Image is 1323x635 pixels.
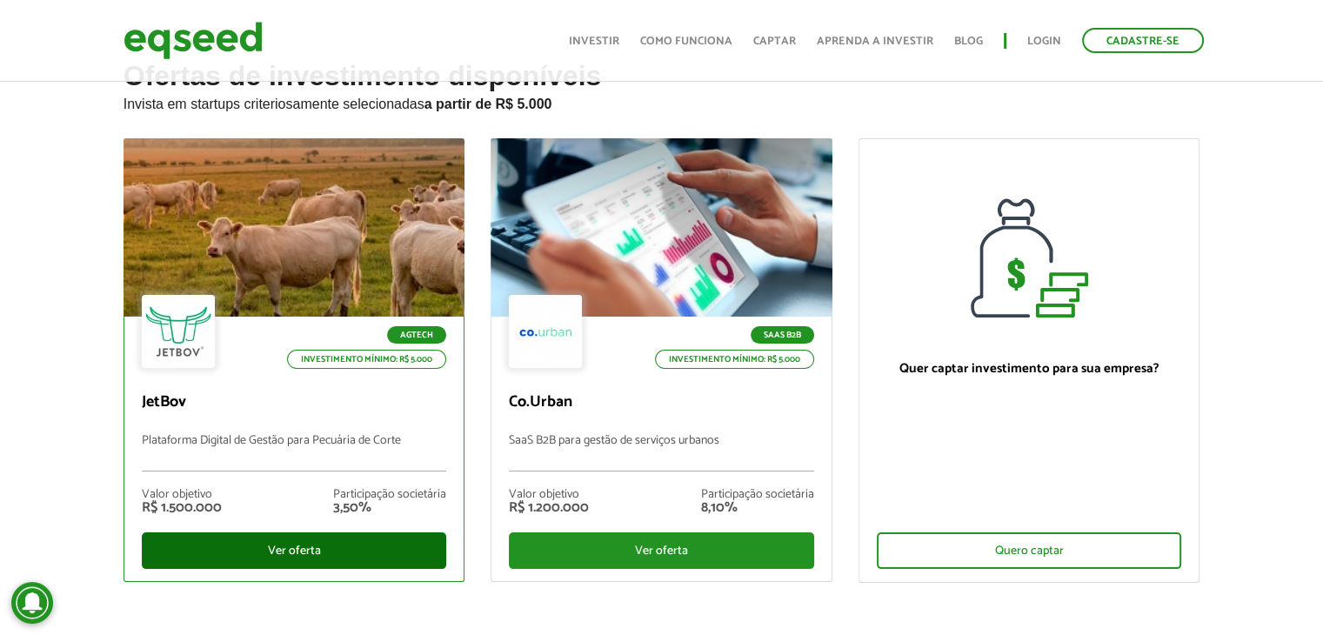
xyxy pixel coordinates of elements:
[491,138,832,582] a: SaaS B2B Investimento mínimo: R$ 5.000 Co.Urban SaaS B2B para gestão de serviços urbanos Valor ob...
[655,350,814,369] p: Investimento mínimo: R$ 5.000
[142,501,222,515] div: R$ 1.500.000
[142,489,222,501] div: Valor objetivo
[124,91,1200,112] p: Invista em startups criteriosamente selecionadas
[287,350,446,369] p: Investimento mínimo: R$ 5.000
[142,532,447,569] div: Ver oferta
[124,61,1200,138] h2: Ofertas de investimento disponíveis
[859,138,1200,583] a: Quer captar investimento para sua empresa? Quero captar
[753,36,796,47] a: Captar
[1082,28,1204,53] a: Cadastre-se
[569,36,619,47] a: Investir
[142,393,447,412] p: JetBov
[333,489,446,501] div: Participação societária
[877,361,1182,377] p: Quer captar investimento para sua empresa?
[817,36,933,47] a: Aprenda a investir
[387,326,446,344] p: Agtech
[509,501,589,515] div: R$ 1.200.000
[877,532,1182,569] div: Quero captar
[509,489,589,501] div: Valor objetivo
[1027,36,1061,47] a: Login
[751,326,814,344] p: SaaS B2B
[509,393,814,412] p: Co.Urban
[509,532,814,569] div: Ver oferta
[640,36,732,47] a: Como funciona
[333,501,446,515] div: 3,50%
[701,501,814,515] div: 8,10%
[142,434,447,471] p: Plataforma Digital de Gestão para Pecuária de Corte
[124,138,465,582] a: Agtech Investimento mínimo: R$ 5.000 JetBov Plataforma Digital de Gestão para Pecuária de Corte V...
[701,489,814,501] div: Participação societária
[509,434,814,471] p: SaaS B2B para gestão de serviços urbanos
[954,36,983,47] a: Blog
[124,17,263,63] img: EqSeed
[424,97,552,111] strong: a partir de R$ 5.000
